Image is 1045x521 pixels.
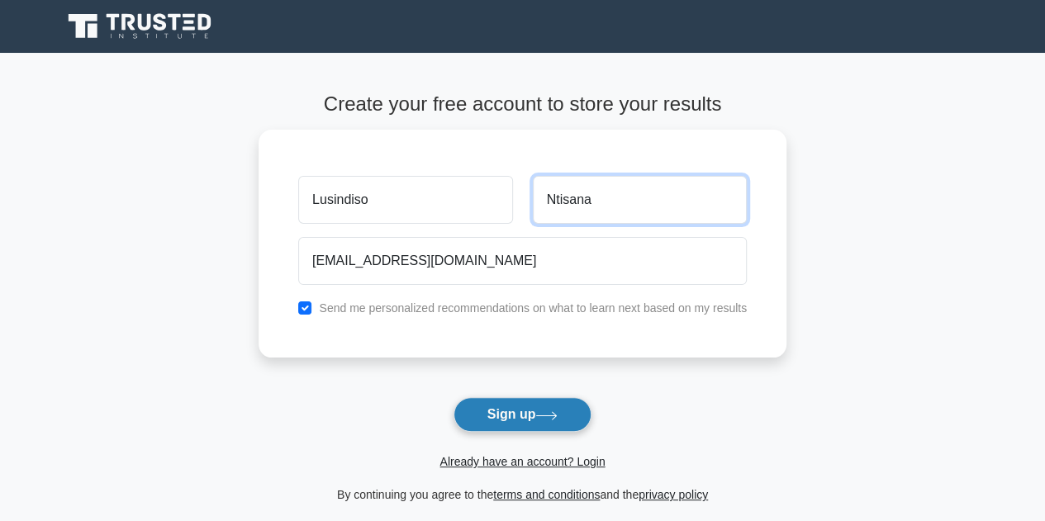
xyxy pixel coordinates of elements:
[298,237,747,285] input: Email
[319,301,747,315] label: Send me personalized recommendations on what to learn next based on my results
[298,176,512,224] input: First name
[493,488,600,501] a: terms and conditions
[533,176,747,224] input: Last name
[439,455,605,468] a: Already have an account? Login
[249,485,796,504] div: By continuing you agree to the and the
[259,92,786,116] h4: Create your free account to store your results
[639,488,708,501] a: privacy policy
[454,397,592,432] button: Sign up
